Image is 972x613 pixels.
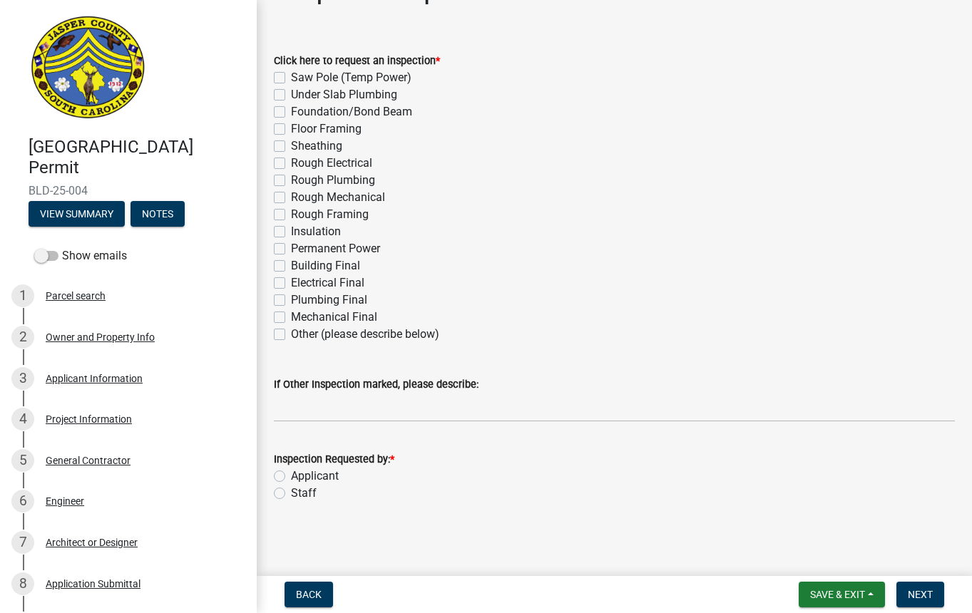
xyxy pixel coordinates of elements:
[11,284,34,307] div: 1
[46,414,132,424] div: Project Information
[274,380,479,390] label: If Other Inspection marked, please describe:
[11,490,34,512] div: 6
[29,15,148,122] img: Jasper County, South Carolina
[291,155,372,172] label: Rough Electrical
[29,201,125,227] button: View Summary
[291,257,360,274] label: Building Final
[291,103,412,120] label: Foundation/Bond Beam
[799,582,885,607] button: Save & Exit
[11,326,34,349] div: 2
[46,374,143,383] div: Applicant Information
[291,120,362,138] label: Floor Framing
[46,537,138,547] div: Architect or Designer
[131,201,185,227] button: Notes
[34,247,127,264] label: Show emails
[11,367,34,390] div: 3
[291,69,411,86] label: Saw Pole (Temp Power)
[291,292,367,309] label: Plumbing Final
[291,138,342,155] label: Sheathing
[296,589,322,600] span: Back
[291,172,375,189] label: Rough Plumbing
[908,589,933,600] span: Next
[131,209,185,220] wm-modal-confirm: Notes
[810,589,865,600] span: Save & Exit
[46,332,155,342] div: Owner and Property Info
[274,455,394,465] label: Inspection Requested by:
[291,468,339,485] label: Applicant
[291,485,317,502] label: Staff
[29,209,125,220] wm-modal-confirm: Summary
[46,455,131,465] div: General Contractor
[29,137,245,178] h4: [GEOGRAPHIC_DATA] Permit
[274,56,440,66] label: Click here to request an inspection
[11,408,34,431] div: 4
[291,240,380,257] label: Permanent Power
[46,579,140,589] div: Application Submittal
[285,582,333,607] button: Back
[291,206,369,223] label: Rough Framing
[11,531,34,554] div: 7
[291,274,364,292] label: Electrical Final
[896,582,944,607] button: Next
[11,572,34,595] div: 8
[29,184,228,197] span: BLD-25-004
[291,86,397,103] label: Under Slab Plumbing
[46,291,106,301] div: Parcel search
[291,326,439,343] label: Other (please describe below)
[11,449,34,472] div: 5
[291,223,341,240] label: Insulation
[46,496,84,506] div: Engineer
[291,189,385,206] label: Rough Mechanical
[291,309,377,326] label: Mechanical Final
